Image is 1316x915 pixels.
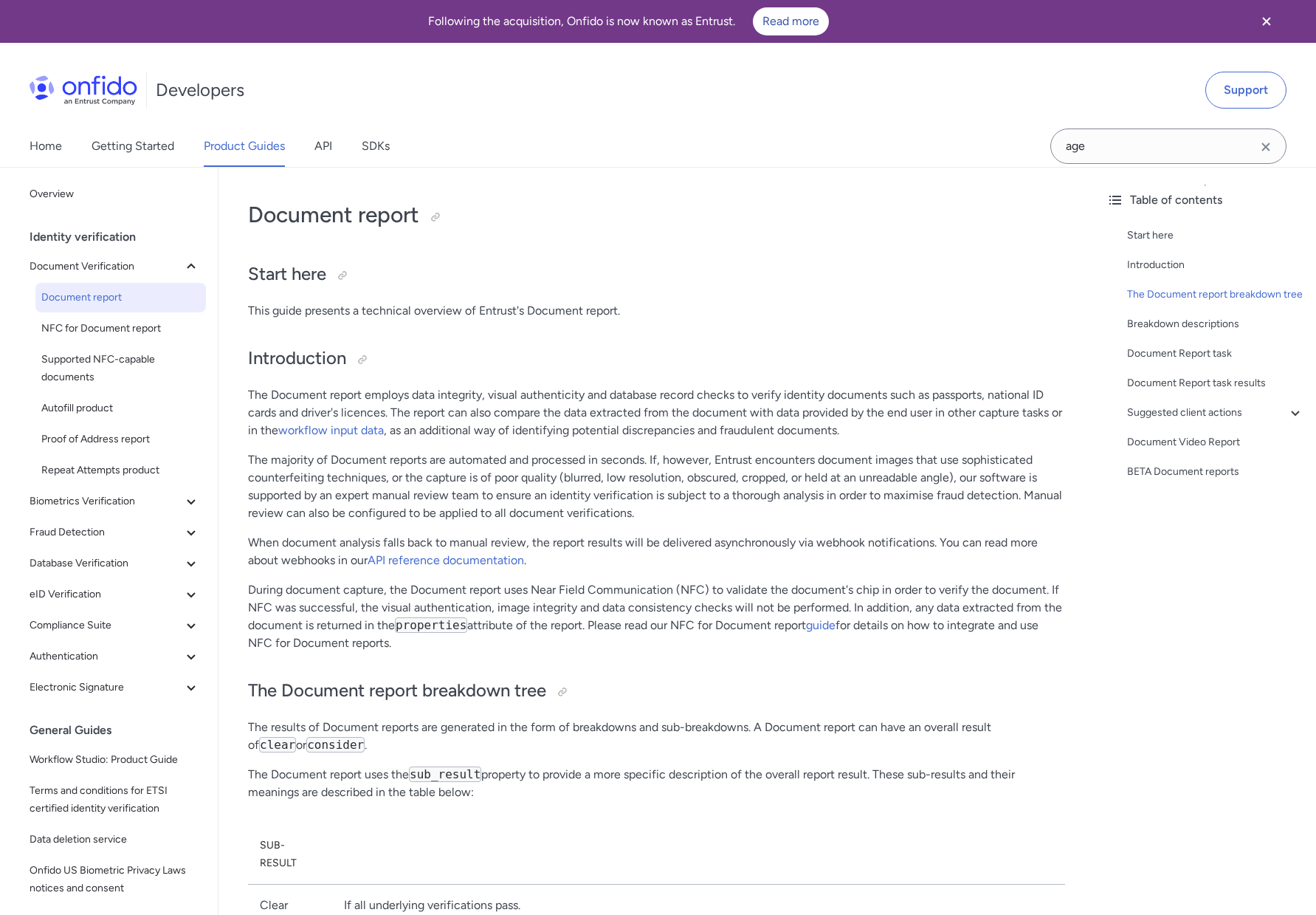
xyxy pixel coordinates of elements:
a: NFC for Document report [35,314,206,343]
a: Support [1205,72,1286,109]
span: Document Verification [30,258,182,275]
a: Document report [35,283,206,312]
div: Following the acquisition, Onfido is now known as Entrust. [18,7,1239,35]
a: Autofill product [35,394,206,423]
button: Database Verification [24,549,206,578]
a: Repeat Attempts product [35,456,206,485]
code: sub_result [409,767,481,782]
div: Table of contents [1106,191,1304,209]
button: eID Verification [24,580,206,609]
a: Proof of Address report [35,425,206,454]
span: Database Verification [30,555,182,572]
span: Repeat Attempts product [41,462,200,479]
a: Start here [1127,227,1304,244]
span: Biometrics Verification [30,493,182,510]
p: The Document report uses the property to provide a more specific description of the overall repor... [248,766,1065,801]
th: Sub-result [248,825,332,885]
span: Terms and conditions for ETSI certified identity verification [30,782,200,818]
a: Suggested client actions [1127,404,1304,422]
span: Data deletion service [30,831,200,849]
p: The Document report employs data integrity, visual authenticity and database record checks to ver... [248,386,1065,439]
h1: Document report [248,200,1065,230]
h2: Start here [248,262,1065,287]
a: Document Video Report [1127,433,1304,451]
a: Workflow Studio: Product Guide [24,745,206,775]
span: Fraud Detection [30,524,182,541]
a: The Document report breakdown tree [1127,286,1304,304]
span: Autofill product [41,400,200,417]
button: Document Verification [24,252,206,281]
span: Workflow Studio: Product Guide [30,751,200,769]
a: guide [806,618,836,632]
a: Supported NFC-capable documents [35,345,206,392]
span: Proof of Address report [41,431,200,448]
button: Fraud Detection [24,518,206,547]
a: Introduction [1127,256,1304,274]
a: Document Report task [1127,345,1304,363]
span: Document report [41,289,200,306]
a: Data deletion service [24,825,206,854]
span: Compliance Suite [30,617,182,634]
p: This guide presents a technical overview of Entrust's Document report. [248,302,1065,320]
div: General Guides [30,716,212,745]
a: Home [30,126,62,167]
img: Onfido Logo [30,75,137,105]
button: Close banner [1239,3,1294,40]
a: BETA Document reports [1127,463,1304,481]
svg: Close banner [1258,13,1275,30]
svg: Clear search field button [1257,138,1275,156]
button: Electronic Signature [24,673,206,702]
code: clear [259,737,296,753]
code: properties [395,617,467,633]
p: The majority of Document reports are automated and processed in seconds. If, however, Entrust enc... [248,451,1065,522]
p: The results of Document reports are generated in the form of breakdowns and sub-breakdowns. A Doc... [248,719,1065,754]
h1: Developers [156,78,244,102]
a: API [314,126,332,167]
a: SDKs [362,126,390,167]
div: Identity verification [30,222,212,252]
a: Getting Started [92,126,174,167]
a: Overview [24,179,206,209]
button: Compliance Suite [24,611,206,640]
span: Onfido US Biometric Privacy Laws notices and consent [30,862,200,897]
a: Product Guides [204,126,285,167]
a: Onfido US Biometric Privacy Laws notices and consent [24,856,206,903]
h2: Introduction [248,346,1065,371]
a: Read more [753,7,829,35]
button: Authentication [24,642,206,671]
span: Electronic Signature [30,679,182,696]
code: consider [306,737,365,753]
a: API reference documentation [368,553,524,567]
span: eID Verification [30,586,182,603]
a: workflow input data [278,423,384,437]
a: Terms and conditions for ETSI certified identity verification [24,776,206,823]
span: Authentication [30,648,182,665]
h2: The Document report breakdown tree [248,679,1065,704]
a: Document Report task results [1127,374,1304,392]
span: Supported NFC-capable documents [41,351,200,386]
a: Breakdown descriptions [1127,315,1304,333]
span: NFC for Document report [41,320,200,337]
button: Biometrics Verification [24,487,206,516]
input: Onfido search input field [1050,128,1286,164]
p: When document analysis falls back to manual review, the report results will be delivered asynchro... [248,534,1065,569]
p: During document capture, the Document report uses Near Field Communication (NFC) to validate the ... [248,581,1065,652]
span: Overview [30,185,200,203]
